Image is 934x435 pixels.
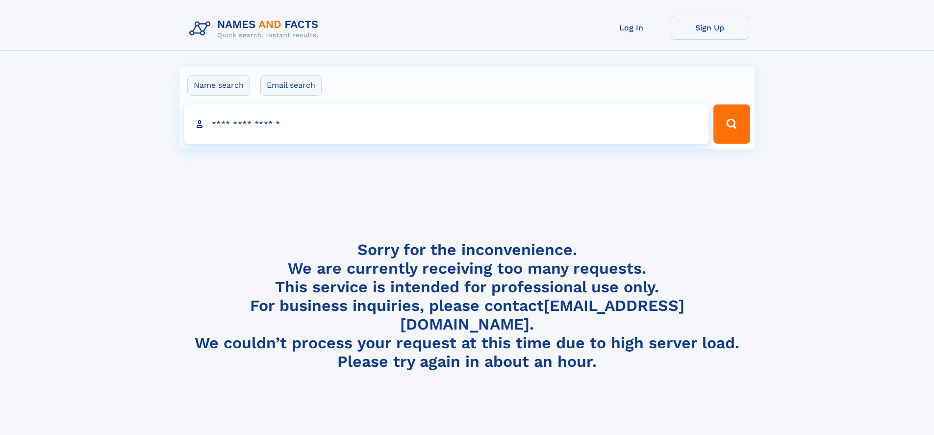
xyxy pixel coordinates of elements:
[592,16,671,40] a: Log In
[185,16,327,42] img: Logo Names and Facts
[185,240,749,371] h4: Sorry for the inconvenience. We are currently receiving too many requests. This service is intend...
[187,75,250,96] label: Name search
[671,16,749,40] a: Sign Up
[260,75,322,96] label: Email search
[400,296,684,333] a: [EMAIL_ADDRESS][DOMAIN_NAME]
[713,104,750,144] button: Search Button
[184,104,709,144] input: search input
